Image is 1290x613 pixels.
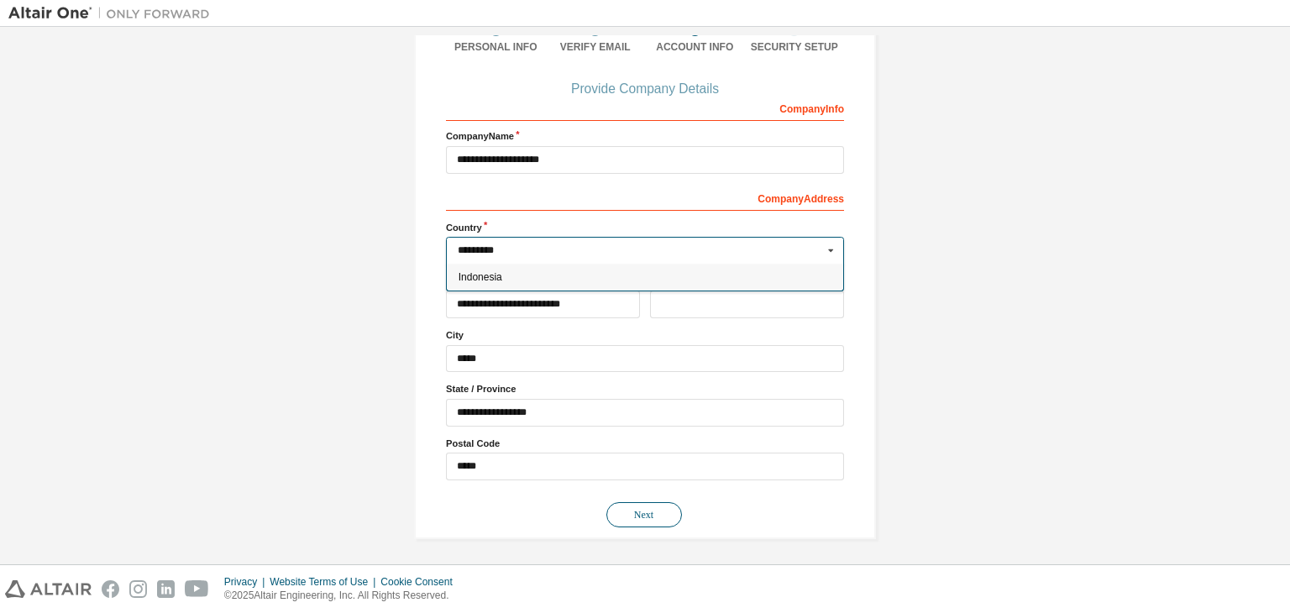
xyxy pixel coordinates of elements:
label: Company Name [446,129,844,143]
button: Next [606,502,682,527]
div: Privacy [224,575,270,589]
img: youtube.svg [185,580,209,598]
div: Provide Company Details [446,84,844,94]
img: instagram.svg [129,580,147,598]
div: Verify Email [546,40,646,54]
div: Company Address [446,184,844,211]
p: © 2025 Altair Engineering, Inc. All Rights Reserved. [224,589,463,603]
div: Company Info [446,94,844,121]
label: Postal Code [446,437,844,450]
div: Website Terms of Use [270,575,380,589]
label: Country [446,221,844,234]
label: City [446,328,844,342]
img: altair_logo.svg [5,580,92,598]
img: facebook.svg [102,580,119,598]
div: Security Setup [745,40,845,54]
img: linkedin.svg [157,580,175,598]
div: Cookie Consent [380,575,462,589]
div: Account Info [645,40,745,54]
img: Altair One [8,5,218,22]
label: State / Province [446,382,844,396]
div: Personal Info [446,40,546,54]
span: Indonesia [459,272,832,282]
